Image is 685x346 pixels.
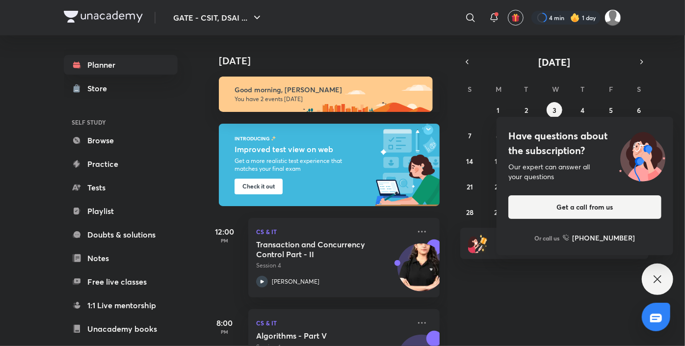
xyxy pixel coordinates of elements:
h6: Good morning, [PERSON_NAME] [235,85,424,94]
button: Get a call from us [508,195,661,219]
abbr: September 3, 2025 [553,106,556,115]
a: Company Logo [64,11,143,25]
h4: [DATE] [219,55,449,67]
h5: 8:00 [205,317,244,329]
a: Notes [64,248,178,268]
p: PM [205,238,244,243]
abbr: September 15, 2025 [495,157,501,166]
h4: Have questions about the subscription? [508,129,661,158]
abbr: September 28, 2025 [466,208,474,217]
abbr: September 4, 2025 [580,106,584,115]
button: September 4, 2025 [575,102,590,118]
button: September 7, 2025 [462,128,478,143]
h6: [PHONE_NUMBER] [573,233,635,243]
a: 1:1 Live mentorship [64,295,178,315]
p: Get a more realistic test experience that matches your final exam [235,157,361,173]
a: Practice [64,154,178,174]
button: September 2, 2025 [519,102,534,118]
a: Playlist [64,201,178,221]
abbr: September 7, 2025 [468,131,472,140]
abbr: Monday [496,84,501,94]
a: Free live classes [64,272,178,292]
p: [PERSON_NAME] [272,277,319,286]
abbr: Saturday [637,84,641,94]
button: September 5, 2025 [603,102,619,118]
p: Or call us [535,234,560,242]
button: [DATE] [474,55,635,69]
button: September 28, 2025 [462,204,478,220]
a: Doubts & solutions [64,225,178,244]
button: September 15, 2025 [490,153,506,169]
img: feature [271,135,276,141]
button: September 6, 2025 [631,102,647,118]
div: Our expert can answer all your questions [508,162,661,182]
abbr: Friday [609,84,613,94]
p: CS & IT [256,226,410,238]
a: [PHONE_NUMBER] [563,233,635,243]
button: September 22, 2025 [490,179,506,194]
img: avatar [511,13,520,22]
img: Varsha Sharma [605,9,621,26]
abbr: September 2, 2025 [525,106,528,115]
abbr: September 22, 2025 [495,182,501,191]
a: Browse [64,131,178,150]
img: ttu_illustration_new.svg [611,129,673,182]
div: Store [87,82,113,94]
p: CS & IT [256,317,410,329]
p: INTRODUCING [235,135,270,141]
button: Check it out [235,179,283,194]
a: Store [64,79,178,98]
button: September 1, 2025 [490,102,506,118]
a: Tests [64,178,178,197]
button: avatar [508,10,524,26]
abbr: September 21, 2025 [467,182,473,191]
p: Session 4 [256,261,410,270]
a: Unacademy books [64,319,178,339]
h5: Algorithms - Part V [256,331,378,341]
abbr: Sunday [468,84,472,94]
button: September 14, 2025 [462,153,478,169]
h5: Transaction and Concurrency Control Part - II [256,240,378,259]
button: September 29, 2025 [490,204,506,220]
button: GATE - CSIT, DSAI ... [167,8,269,27]
img: referral [468,234,488,253]
p: PM [205,329,244,335]
button: September 21, 2025 [462,179,478,194]
img: Company Logo [64,11,143,23]
abbr: September 14, 2025 [467,157,474,166]
a: Planner [64,55,178,75]
img: streak [570,13,580,23]
span: [DATE] [539,55,571,69]
abbr: September 1, 2025 [497,106,500,115]
h5: Improved test view on web [235,143,364,155]
abbr: Thursday [580,84,584,94]
abbr: Wednesday [552,84,559,94]
h6: SELF STUDY [64,114,178,131]
p: You have 2 events [DATE] [235,95,424,103]
img: morning [219,77,433,112]
h5: 12:00 [205,226,244,238]
abbr: September 6, 2025 [637,106,641,115]
button: September 8, 2025 [490,128,506,143]
abbr: September 5, 2025 [609,106,613,115]
abbr: Tuesday [525,84,528,94]
abbr: September 29, 2025 [495,208,502,217]
button: September 3, 2025 [547,102,562,118]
